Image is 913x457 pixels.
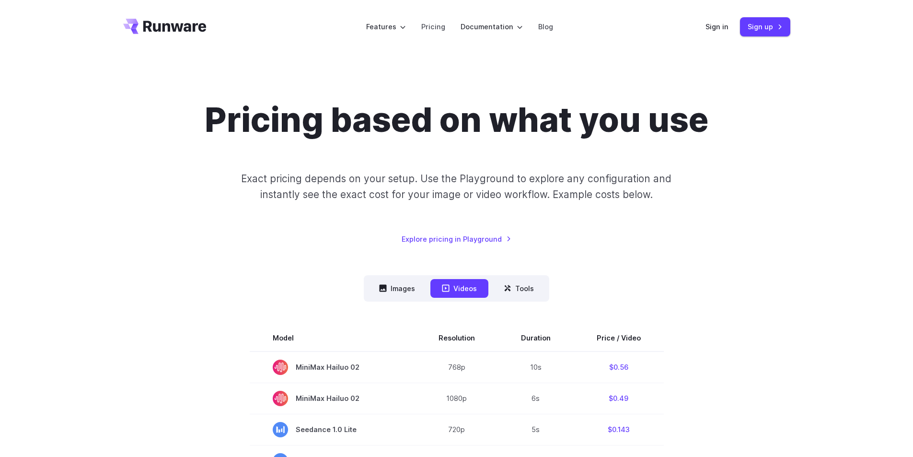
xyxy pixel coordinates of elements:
td: 5s [498,414,574,445]
a: Explore pricing in Playground [402,234,511,245]
a: Pricing [421,21,445,32]
th: Resolution [416,325,498,352]
th: Price / Video [574,325,664,352]
button: Tools [492,279,545,298]
h1: Pricing based on what you use [205,100,708,140]
td: 10s [498,352,574,383]
a: Blog [538,21,553,32]
td: $0.49 [574,383,664,414]
td: 6s [498,383,574,414]
td: 768p [416,352,498,383]
span: Seedance 1.0 Lite [273,422,393,437]
label: Features [366,21,406,32]
td: $0.143 [574,414,664,445]
button: Videos [430,279,488,298]
label: Documentation [461,21,523,32]
a: Sign up [740,17,790,36]
a: Sign in [705,21,728,32]
th: Model [250,325,416,352]
th: Duration [498,325,574,352]
td: 1080p [416,383,498,414]
td: 720p [416,414,498,445]
button: Images [368,279,427,298]
a: Go to / [123,19,207,34]
td: $0.56 [574,352,664,383]
p: Exact pricing depends on your setup. Use the Playground to explore any configuration and instantl... [223,171,690,203]
span: MiniMax Hailuo 02 [273,391,393,406]
span: MiniMax Hailuo 02 [273,360,393,375]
